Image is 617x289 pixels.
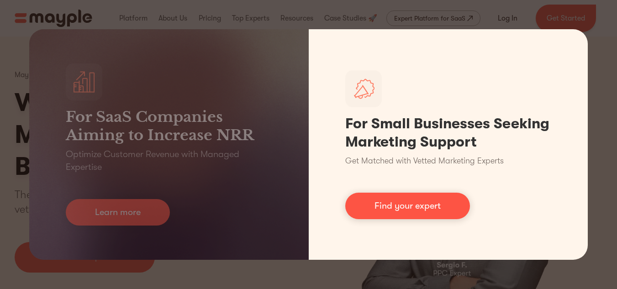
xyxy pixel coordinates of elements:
[66,199,170,226] a: Learn more
[66,148,272,173] p: Optimize Customer Revenue with Managed Expertise
[345,193,470,219] a: Find your expert
[345,115,552,151] h1: For Small Businesses Seeking Marketing Support
[345,155,504,167] p: Get Matched with Vetted Marketing Experts
[66,108,272,144] h3: For SaaS Companies Aiming to Increase NRR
